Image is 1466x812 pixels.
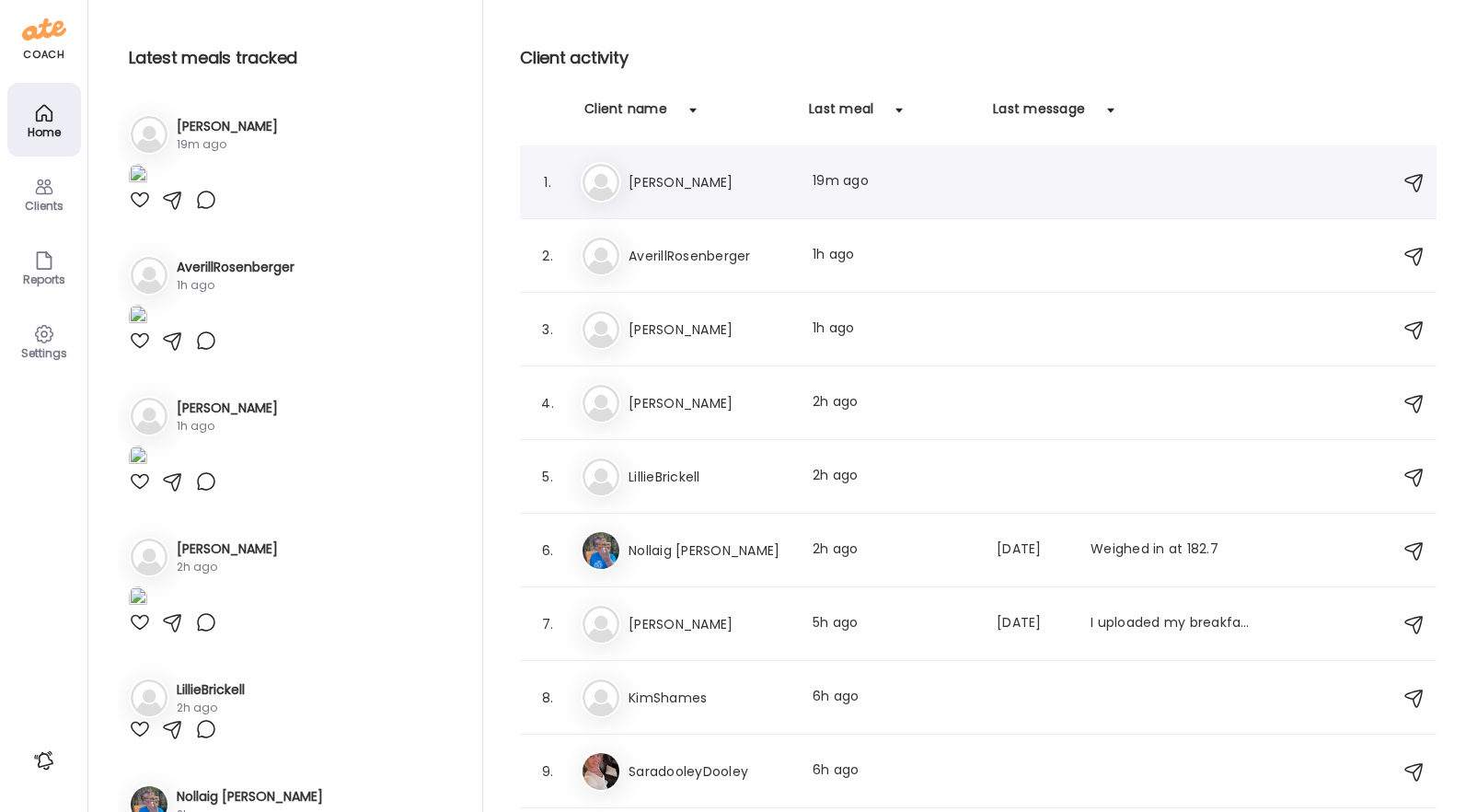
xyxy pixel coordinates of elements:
h3: SaradooleyDooley [629,760,791,783]
div: [DATE] [997,539,1068,562]
div: 1h ago [177,277,294,294]
div: 3. [537,319,559,341]
div: 4. [537,392,559,414]
div: Last message [993,99,1085,129]
img: bg-avatar-default.svg [131,539,167,575]
div: 6h ago [813,760,975,783]
div: Weighed in at 182.7 [1091,539,1252,562]
div: 1h ago [813,245,975,267]
div: [DATE] [997,613,1068,635]
img: bg-avatar-default.svg [583,164,619,201]
img: avatars%2FAecNj4EkSmYIDEbH7mcU6unuQaQ2 [583,753,619,790]
div: 5h ago [813,613,975,635]
div: 2. [537,245,559,267]
div: coach [23,47,64,63]
div: 2h ago [177,700,245,716]
img: bg-avatar-default.svg [583,238,619,274]
div: Settings [11,347,77,359]
div: 6. [537,539,559,562]
div: 7. [537,613,559,635]
h2: Latest meals tracked [129,44,453,72]
img: ate [22,15,66,44]
h3: AverillRosenberger [629,245,791,267]
div: 2h ago [177,559,278,575]
h3: LillieBrickell [629,466,791,488]
h3: LillieBrickell [177,680,245,700]
h3: [PERSON_NAME] [177,399,278,418]
h3: AverillRosenberger [177,258,294,277]
img: bg-avatar-default.svg [131,116,167,153]
h3: [PERSON_NAME] [629,613,791,635]
img: bg-avatar-default.svg [583,606,619,643]
h2: Client activity [520,44,1437,72]
h3: [PERSON_NAME] [629,392,791,414]
div: Last meal [809,99,873,129]
div: 6h ago [813,687,975,709]
img: bg-avatar-default.svg [583,385,619,422]
h3: KimShames [629,687,791,709]
img: bg-avatar-default.svg [583,311,619,348]
img: avatars%2FtWGZA4JeKxP2yWK9tdH6lKky5jf1 [583,532,619,569]
div: 19m ago [813,171,975,193]
div: Reports [11,273,77,285]
div: Clients [11,200,77,212]
div: I uploaded my breakfast but not sure I did it right 😂 can you see it? [1091,613,1252,635]
h3: Nollaig [PERSON_NAME] [177,787,323,806]
div: 5. [537,466,559,488]
div: 1h ago [813,319,975,341]
div: 2h ago [813,392,975,414]
img: bg-avatar-default.svg [583,458,619,495]
img: bg-avatar-default.svg [131,398,167,435]
div: 2h ago [813,466,975,488]
h3: [PERSON_NAME] [629,171,791,193]
img: images%2Fu6KVzAaK7KaBQ5XGy5t4zJBWF0g1%2F1454AcuA29uuFVl41BHw%2FFapb4E5m05uP7ErDJYzG_1080 [129,586,147,611]
h3: [PERSON_NAME] [177,539,278,559]
img: bg-avatar-default.svg [131,679,167,716]
img: images%2FDlCF3wxT2yddTnnxpsSUtJ87eUZ2%2FzK01JWMkZnrw1cAusmuO%2F0AdwWYJmnRzaRJAVqqAc_1080 [129,305,147,330]
div: 19m ago [177,136,278,153]
div: Client name [584,99,667,129]
h3: Nollaig [PERSON_NAME] [629,539,791,562]
h3: [PERSON_NAME] [629,319,791,341]
div: 9. [537,760,559,783]
h3: [PERSON_NAME] [177,117,278,136]
div: 2h ago [813,539,975,562]
img: bg-avatar-default.svg [131,257,167,294]
img: bg-avatar-default.svg [583,679,619,716]
div: 1h ago [177,418,278,435]
div: Home [11,126,77,138]
img: images%2FHHAkyXH3Eub6BI5psW8imyORk9G3%2Fk7ymZpouX2xiTKpHz73Y%2FTcEBbmmWpyRX8mSqe0v3_1080 [129,446,147,470]
div: 8. [537,687,559,709]
img: images%2FVv5Hqadp83Y4MnRrP5tYi7P5Lf42%2F9Mk4SieCeSDv7u9G98jX%2FigJj9VjtjLuNjqTR3Q7T_1080 [129,164,147,189]
div: 1. [537,171,559,193]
